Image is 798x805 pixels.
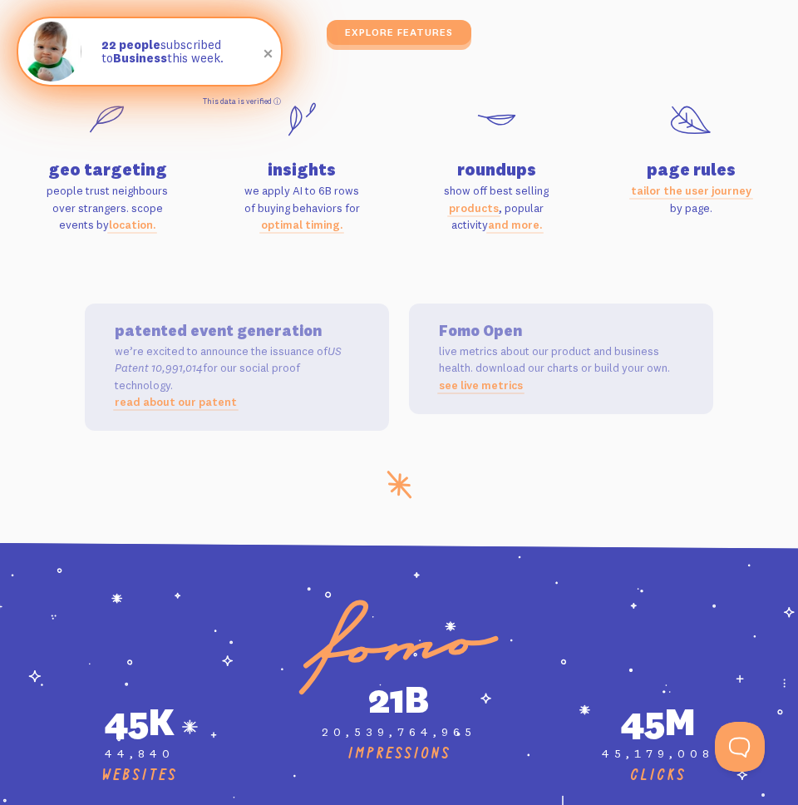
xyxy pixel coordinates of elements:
iframe: Help Scout Beacon - Open [715,722,765,772]
h4: insights [214,161,389,178]
h5: patented event generation [115,323,359,338]
div: 20,539,764,965 [279,724,519,739]
a: explore features [327,20,471,45]
div: 44,840 [20,746,259,761]
div: Clicks [539,766,778,785]
a: location. [109,218,155,232]
a: This data is verified ⓘ [203,96,281,106]
p: show off best selling , popular activity [409,183,584,234]
a: and more. [488,218,542,232]
a: tailor the user journey [631,184,751,198]
a: read about our patent [115,395,237,409]
div: 45m [539,697,778,746]
strong: Business [113,50,167,66]
h5: Fomo Open [439,323,683,338]
p: subscribed to this week. [101,38,264,66]
div: Websites [20,766,259,785]
p: by page. [603,183,778,217]
h4: roundups [409,161,584,178]
div: 45k [20,697,259,746]
p: we apply AI to 6B rows of buying behaviors for [214,183,389,234]
strong: 22 people [101,37,160,52]
a: optimal timing. [261,218,342,232]
h4: geo targeting [20,161,195,178]
div: 21b [279,674,519,724]
div: 45,179,008 [539,746,778,761]
p: we’re excited to announce the issuance of for our social proof technology. [115,343,359,411]
h4: page rules [603,161,778,178]
p: live metrics about our product and business health. download our charts or build your own. [439,343,683,394]
div: Impressions [279,744,519,763]
a: see live metrics [439,378,523,393]
p: people trust neighbours over strangers. scope events by [20,183,195,234]
img: Fomo [22,22,81,81]
a: products [449,201,499,215]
